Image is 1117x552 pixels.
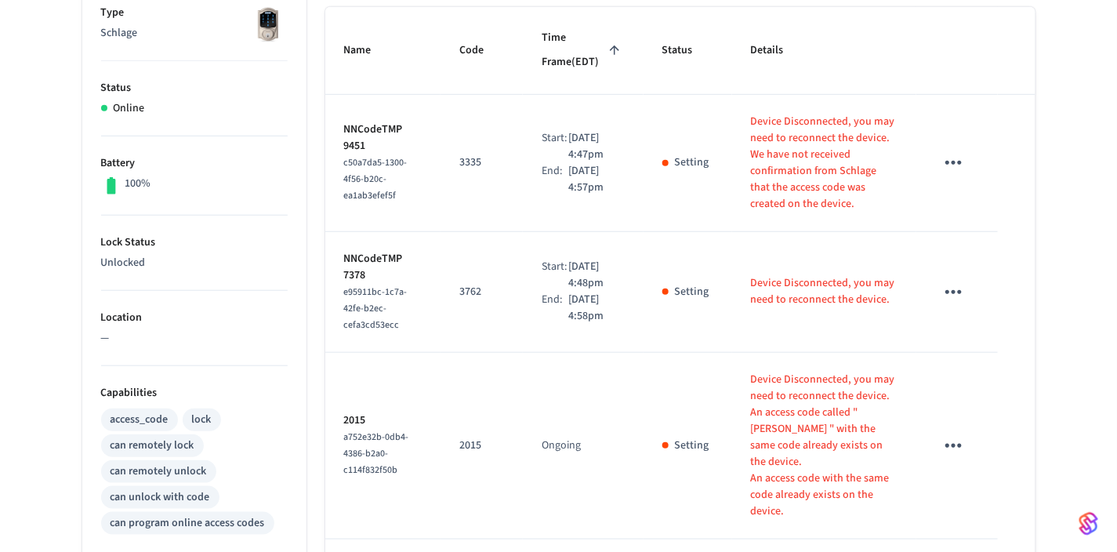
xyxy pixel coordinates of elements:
[1079,511,1098,536] img: SeamLogoGradient.69752ec5.svg
[101,330,288,347] p: —
[111,438,194,454] div: can remotely lock
[111,515,265,532] div: can program online access codes
[192,412,212,428] div: lock
[751,275,898,308] p: Device Disconnected, you may need to reconnect the device.
[101,25,288,42] p: Schlage
[542,26,624,75] span: Time Frame(EDT)
[751,114,898,147] p: Device Disconnected, you may need to reconnect the device.
[662,38,713,63] span: Status
[101,255,288,271] p: Unlocked
[569,130,625,163] p: [DATE] 4:47pm
[542,292,568,325] div: End:
[101,234,288,251] p: Lock Status
[101,385,288,401] p: Capabilities
[675,284,709,300] p: Setting
[101,80,288,96] p: Status
[751,38,804,63] span: Details
[344,412,423,429] p: 2015
[523,353,643,539] td: Ongoing
[111,463,207,480] div: can remotely unlock
[111,412,169,428] div: access_code
[459,154,504,171] p: 3335
[542,163,568,196] div: End:
[344,122,423,154] p: NNCodeTMP 9451
[751,147,898,212] p: We have not received confirmation from Schlage that the access code was created on the device.
[101,310,288,326] p: Location
[751,405,898,470] p: An access code called "[PERSON_NAME] " with the same code already exists on the device.
[569,163,625,196] p: [DATE] 4:57pm
[751,372,898,405] p: Device Disconnected, you may need to reconnect the device.
[569,259,625,292] p: [DATE] 4:48pm
[459,438,504,454] p: 2015
[675,154,709,171] p: Setting
[248,5,288,44] img: Schlage Sense Smart Deadbolt with Camelot Trim, Front
[675,438,709,454] p: Setting
[542,130,568,163] div: Start:
[111,489,210,506] div: can unlock with code
[344,156,408,202] span: c50a7da5-1300-4f56-b20c-ea1ab3efef5f
[459,284,504,300] p: 3762
[125,176,151,192] p: 100%
[101,5,288,21] p: Type
[101,155,288,172] p: Battery
[542,259,568,292] div: Start:
[114,100,145,117] p: Online
[344,251,423,284] p: NNCodeTMP 7378
[569,292,625,325] p: [DATE] 4:58pm
[344,285,408,332] span: e95911bc-1c7a-42fe-b2ec-cefa3cd53ecc
[344,38,392,63] span: Name
[344,430,409,477] span: a752e32b-0db4-4386-b2a0-c114f832f50b
[459,38,504,63] span: Code
[751,470,898,520] p: An access code with the same code already exists on the device.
